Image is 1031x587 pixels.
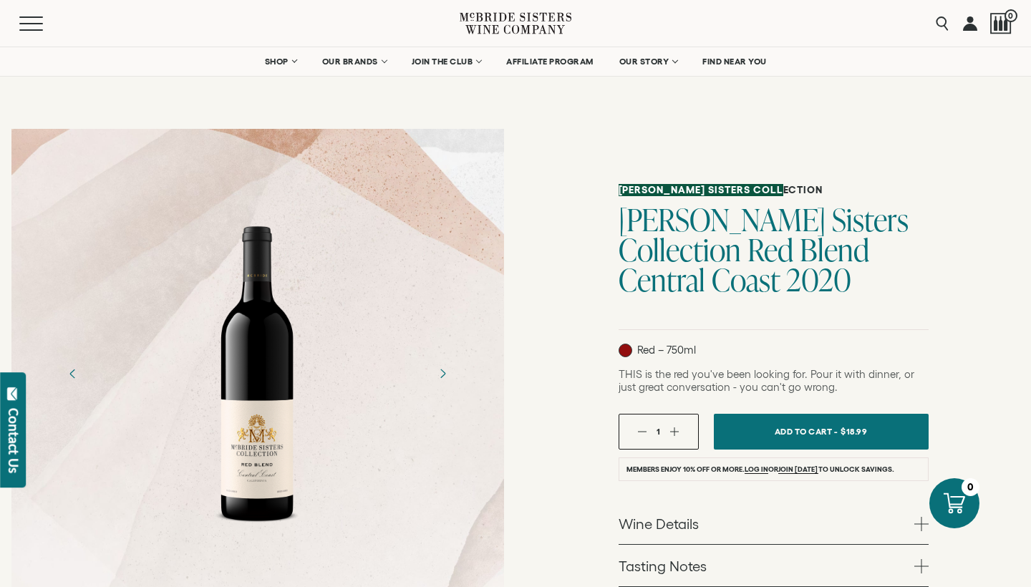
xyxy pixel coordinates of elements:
div: 0 [962,478,979,496]
span: $18.99 [841,421,867,442]
span: OUR BRANDS [322,57,378,67]
span: JOIN THE CLUB [412,57,473,67]
h6: [PERSON_NAME] Sisters Collection [619,184,929,196]
span: THIS is the red you've been looking for. Pour it with dinner, or just great conversation - you ca... [619,368,914,393]
a: JOIN THE CLUB [402,47,490,76]
span: SHOP [265,57,289,67]
a: AFFILIATE PROGRAM [497,47,603,76]
span: 1 [657,427,660,436]
a: Wine Details [619,503,929,544]
a: OUR BRANDS [313,47,395,76]
button: Next [424,355,461,392]
a: OUR STORY [610,47,687,76]
a: Tasting Notes [619,545,929,586]
a: Log in [745,465,768,474]
a: FIND NEAR YOU [693,47,776,76]
span: 0 [1005,9,1017,22]
h1: [PERSON_NAME] Sisters Collection Red Blend Central Coast 2020 [619,205,929,295]
div: Contact Us [6,408,21,473]
button: Previous [54,355,92,392]
button: Mobile Menu Trigger [19,16,71,31]
button: Add To Cart - $18.99 [714,414,929,450]
span: FIND NEAR YOU [702,57,767,67]
span: AFFILIATE PROGRAM [506,57,594,67]
li: Members enjoy 10% off or more. or to unlock savings. [619,457,929,481]
a: SHOP [256,47,306,76]
a: join [DATE] [778,465,818,474]
span: OUR STORY [619,57,669,67]
p: Red – 750ml [619,344,696,357]
span: Add To Cart - [775,421,838,442]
